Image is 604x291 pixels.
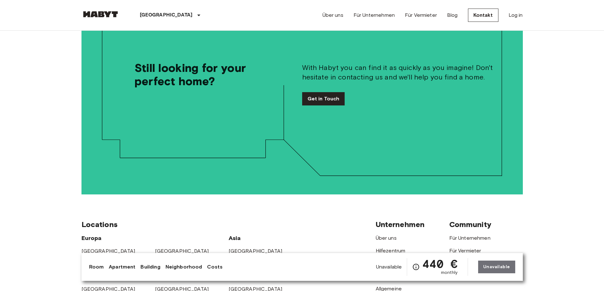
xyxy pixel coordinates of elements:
[166,263,202,271] a: Neighborhood
[449,248,481,254] a: Für Vermieter
[109,263,135,271] a: Apartment
[81,220,118,229] span: Locations
[509,11,523,19] a: Log in
[155,248,209,254] a: [GEOGRAPHIC_DATA]
[140,11,193,19] p: [GEOGRAPHIC_DATA]
[468,9,498,22] a: Kontakt
[441,269,458,276] span: monthly
[140,263,160,271] a: Building
[376,235,397,241] a: Über uns
[81,11,120,17] img: Habyt
[81,235,102,242] span: Europa
[449,235,490,241] a: Für Unternehmen
[412,263,420,271] svg: Check cost overview for full price breakdown. Please note that discounts apply to new joiners onl...
[302,63,503,82] span: With Habyt you can find it as quickly as you imagine! Don't hesitate in contacting us and we'll h...
[81,248,135,254] a: [GEOGRAPHIC_DATA]
[376,248,406,254] a: Hilfezentrum
[134,61,267,88] span: Still looking for your perfect home?
[322,11,343,19] a: Über uns
[207,263,223,271] a: Costs
[302,92,345,105] a: Get in Touch
[422,258,458,269] span: 440 €
[229,235,241,242] span: Asia
[449,220,491,229] span: Community
[229,248,283,254] a: [GEOGRAPHIC_DATA]
[376,263,402,270] span: Unavailable
[89,263,104,271] a: Room
[405,11,437,19] a: Für Vermieter
[376,220,425,229] span: Unternehmen
[354,11,395,19] a: Für Unternehmen
[447,11,458,19] a: Blog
